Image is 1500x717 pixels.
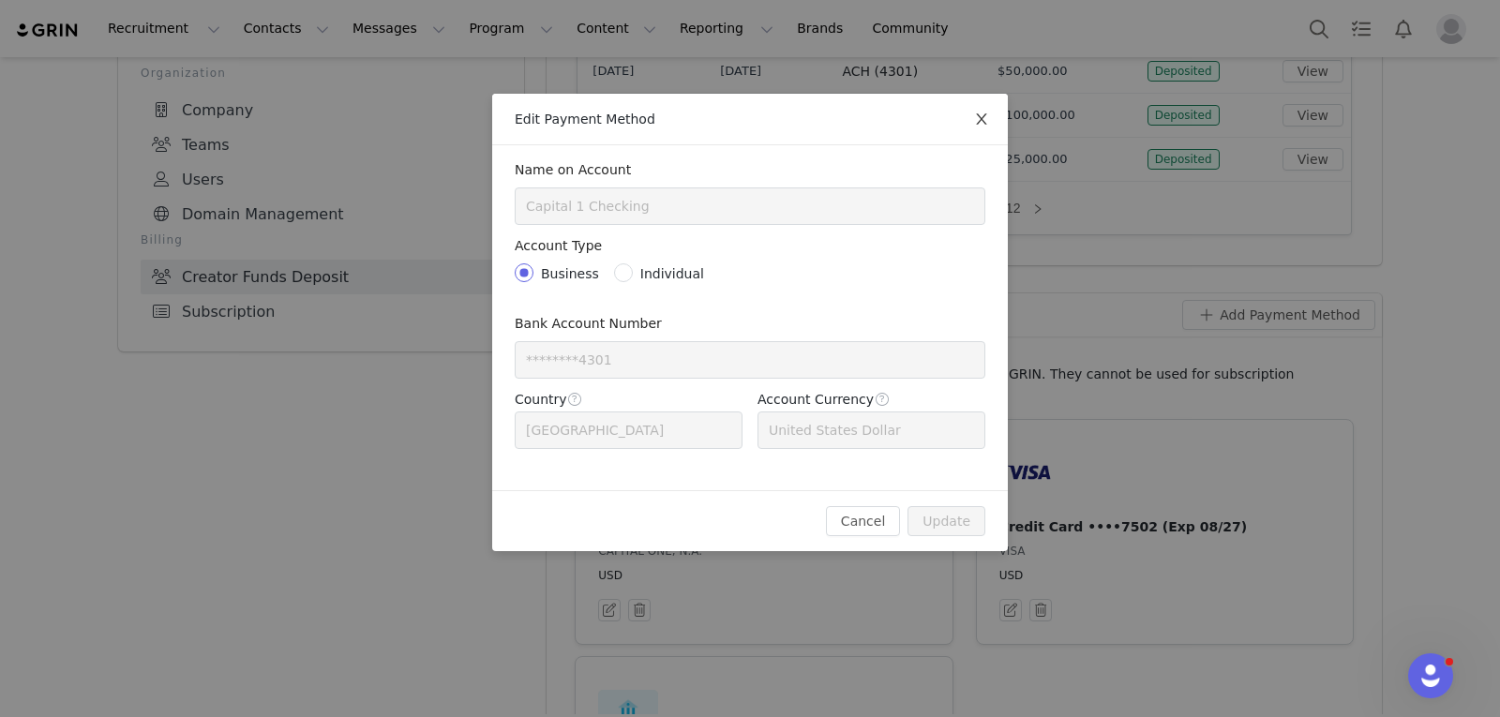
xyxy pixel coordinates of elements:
[955,94,1008,146] button: Close
[515,112,655,127] span: Edit Payment Method
[826,506,900,536] button: Cancel
[1408,653,1453,698] iframe: Intercom live chat
[907,506,985,536] button: Update
[757,392,874,407] span: Account Currency
[974,112,989,127] i: icon: close
[515,238,602,253] label: Account Type
[515,392,567,407] span: Country
[515,316,662,331] label: Bank Account Number
[640,266,704,281] span: Individual
[515,162,631,177] label: Name on Account
[541,266,599,281] span: Business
